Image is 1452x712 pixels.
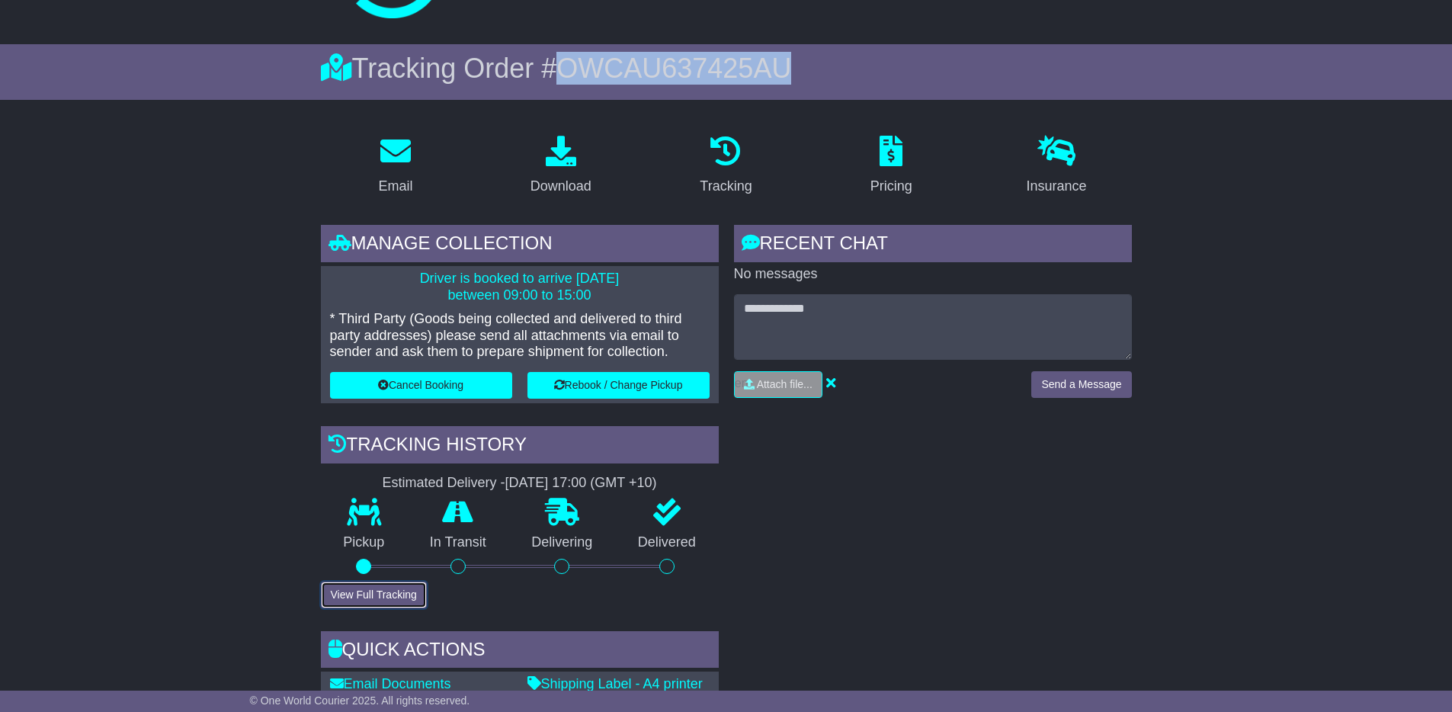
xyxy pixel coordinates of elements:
a: Shipping Label - A4 printer [527,676,703,691]
p: No messages [734,266,1132,283]
a: Tracking [690,130,761,202]
a: Pricing [861,130,922,202]
p: Pickup [321,534,408,551]
a: Insurance [1017,130,1097,202]
span: OWCAU637425AU [556,53,791,84]
a: Email [368,130,422,202]
div: Tracking history [321,426,719,467]
p: Delivered [615,534,719,551]
div: Email [378,176,412,197]
div: Pricing [870,176,912,197]
p: In Transit [407,534,509,551]
div: RECENT CHAT [734,225,1132,266]
button: Cancel Booking [330,372,512,399]
div: [DATE] 17:00 (GMT +10) [505,475,657,492]
span: © One World Courier 2025. All rights reserved. [250,694,470,707]
div: Insurance [1027,176,1087,197]
div: Manage collection [321,225,719,266]
div: Tracking [700,176,752,197]
button: View Full Tracking [321,582,427,608]
div: Quick Actions [321,631,719,672]
p: Driver is booked to arrive [DATE] between 09:00 to 15:00 [330,271,710,303]
a: Email Documents [330,676,451,691]
button: Rebook / Change Pickup [527,372,710,399]
a: Download [521,130,601,202]
div: Download [530,176,591,197]
p: Delivering [509,534,616,551]
div: Tracking Order # [321,52,1132,85]
div: Estimated Delivery - [321,475,719,492]
p: * Third Party (Goods being collected and delivered to third party addresses) please send all atta... [330,311,710,361]
button: Send a Message [1031,371,1131,398]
